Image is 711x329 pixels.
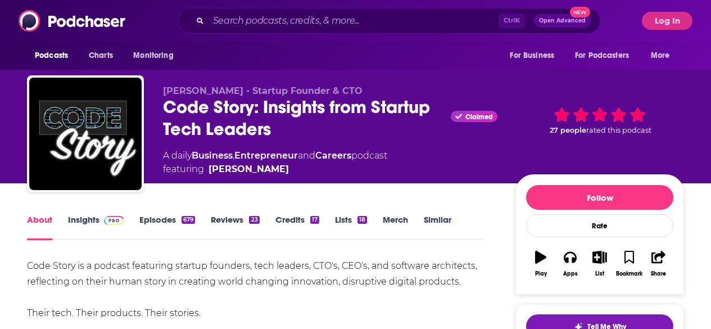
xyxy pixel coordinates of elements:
a: Credits17 [275,214,319,240]
a: Business [192,150,233,161]
div: Code Story is a podcast featuring startup founders, tech leaders, CTO's, CEO's, and software arch... [27,258,483,321]
span: [PERSON_NAME] - Startup Founder & CTO [163,85,363,96]
div: 679 [182,216,195,224]
button: Share [644,244,673,284]
span: Podcasts [35,48,68,64]
button: open menu [125,45,188,66]
a: Similar [424,214,451,240]
button: open menu [643,45,684,66]
img: Code Story: Insights from Startup Tech Leaders [29,78,142,190]
div: 17 [310,216,319,224]
button: Play [526,244,555,284]
a: Entrepreneur [234,150,298,161]
span: , [233,150,234,161]
button: open menu [27,45,83,66]
a: Lists18 [335,214,367,240]
div: 18 [357,216,367,224]
span: Charts [89,48,113,64]
a: Merch [383,214,408,240]
button: open menu [568,45,645,66]
button: Follow [526,185,673,210]
span: For Business [510,48,554,64]
a: Charts [81,45,120,66]
span: Monitoring [133,48,173,64]
span: Ctrl K [499,13,525,28]
input: Search podcasts, credits, & more... [209,12,499,30]
button: Open AdvancedNew [534,14,591,28]
div: 23 [249,216,259,224]
button: List [585,244,614,284]
a: Reviews23 [211,214,259,240]
span: 27 people [550,126,586,134]
a: InsightsPodchaser Pro [68,214,124,240]
div: A daily podcast [163,149,387,176]
a: About [27,214,52,240]
div: List [595,271,604,277]
span: More [651,48,670,64]
span: and [298,150,315,161]
span: Claimed [465,114,493,120]
button: Bookmark [614,244,644,284]
span: New [570,7,590,17]
div: 27 peoplerated this podcast [515,85,684,156]
a: Episodes679 [139,214,195,240]
span: featuring [163,163,387,176]
a: Noah Labhart [209,163,289,176]
img: Podchaser - Follow, Share and Rate Podcasts [19,10,126,31]
button: open menu [502,45,568,66]
img: Podchaser Pro [104,216,124,225]
span: Open Advanced [539,18,586,24]
a: Careers [315,150,351,161]
div: Bookmark [616,271,642,277]
span: For Podcasters [575,48,629,64]
div: Rate [526,214,673,237]
div: Apps [563,271,578,277]
div: Share [651,271,666,277]
button: Log In [642,12,692,30]
div: Search podcasts, credits, & more... [178,8,600,34]
span: rated this podcast [586,126,651,134]
div: Play [535,271,547,277]
button: Apps [555,244,585,284]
